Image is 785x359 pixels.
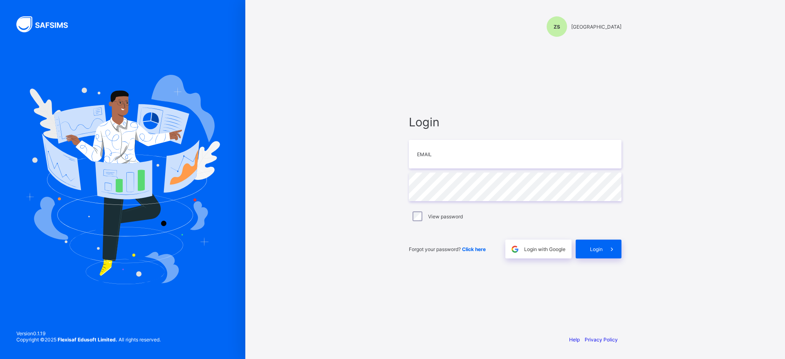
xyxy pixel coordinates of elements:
[569,337,580,343] a: Help
[571,24,621,30] span: [GEOGRAPHIC_DATA]
[554,24,560,30] span: ZS
[409,115,621,129] span: Login
[585,337,618,343] a: Privacy Policy
[16,330,161,337] span: Version 0.1.19
[16,337,161,343] span: Copyright © 2025 All rights reserved.
[409,246,486,252] span: Forgot your password?
[16,16,78,32] img: SAFSIMS Logo
[58,337,117,343] strong: Flexisaf Edusoft Limited.
[462,246,486,252] a: Click here
[428,213,463,220] label: View password
[590,246,603,252] span: Login
[524,246,565,252] span: Login with Google
[25,75,220,284] img: Hero Image
[510,245,520,254] img: google.396cfc9801f0270233282035f929180a.svg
